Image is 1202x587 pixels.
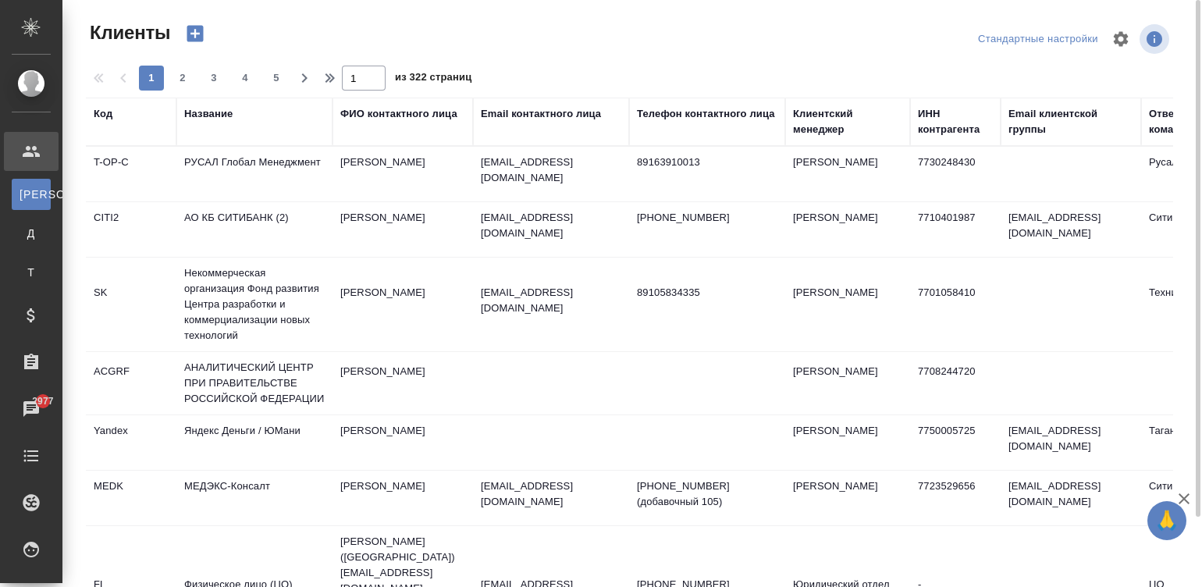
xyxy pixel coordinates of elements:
[1147,501,1186,540] button: 🙏
[176,20,214,47] button: Создать
[785,202,910,257] td: [PERSON_NAME]
[176,258,333,351] td: Некоммерческая организация Фонд развития Центра разработки и коммерциализации новых технологий
[176,415,333,470] td: Яндекс Деньги / ЮМани
[910,202,1001,257] td: 7710401987
[1001,471,1141,525] td: [EMAIL_ADDRESS][DOMAIN_NAME]
[20,265,43,280] span: Т
[176,147,333,201] td: РУСАЛ Глобал Менеджмент
[637,210,777,226] p: [PHONE_NUMBER]
[785,356,910,411] td: [PERSON_NAME]
[20,187,43,202] span: [PERSON_NAME]
[910,471,1001,525] td: 7723529656
[1008,106,1133,137] div: Email клиентской группы
[333,202,473,257] td: [PERSON_NAME]
[340,106,457,122] div: ФИО контактного лица
[264,70,289,86] span: 5
[86,147,176,201] td: T-OP-C
[333,471,473,525] td: [PERSON_NAME]
[785,471,910,525] td: [PERSON_NAME]
[333,356,473,411] td: [PERSON_NAME]
[176,352,333,414] td: АНАЛИТИЧЕСКИЙ ЦЕНТР ПРИ ПРАВИТЕЛЬСТВЕ РОССИЙСКОЙ ФЕДЕРАЦИИ
[12,179,51,210] a: [PERSON_NAME]
[20,226,43,241] span: Д
[201,70,226,86] span: 3
[12,218,51,249] a: Д
[86,415,176,470] td: Yandex
[785,415,910,470] td: [PERSON_NAME]
[785,147,910,201] td: [PERSON_NAME]
[94,106,112,122] div: Код
[637,155,777,170] p: 89163910013
[637,106,775,122] div: Телефон контактного лица
[481,155,621,186] p: [EMAIL_ADDRESS][DOMAIN_NAME]
[918,106,993,137] div: ИНН контрагента
[910,147,1001,201] td: 7730248430
[86,20,170,45] span: Клиенты
[481,285,621,316] p: [EMAIL_ADDRESS][DOMAIN_NAME]
[233,66,258,91] button: 4
[1140,24,1172,54] span: Посмотреть информацию
[974,27,1102,52] div: split button
[86,202,176,257] td: CITI2
[233,70,258,86] span: 4
[333,415,473,470] td: [PERSON_NAME]
[910,356,1001,411] td: 7708244720
[1001,202,1141,257] td: [EMAIL_ADDRESS][DOMAIN_NAME]
[481,478,621,510] p: [EMAIL_ADDRESS][DOMAIN_NAME]
[86,471,176,525] td: MEDK
[23,393,62,409] span: 2977
[333,147,473,201] td: [PERSON_NAME]
[1102,20,1140,58] span: Настроить таблицу
[86,356,176,411] td: ACGRF
[12,257,51,288] a: Т
[1001,415,1141,470] td: [EMAIL_ADDRESS][DOMAIN_NAME]
[86,277,176,332] td: SK
[4,390,59,429] a: 2977
[637,478,777,510] p: [PHONE_NUMBER] (добавочный 105)
[785,277,910,332] td: [PERSON_NAME]
[176,202,333,257] td: АО КБ СИТИБАНК (2)
[333,277,473,332] td: [PERSON_NAME]
[264,66,289,91] button: 5
[201,66,226,91] button: 3
[170,70,195,86] span: 2
[395,68,471,91] span: из 322 страниц
[910,415,1001,470] td: 7750005725
[910,277,1001,332] td: 7701058410
[481,106,601,122] div: Email контактного лица
[176,471,333,525] td: МЕДЭКС-Консалт
[637,285,777,301] p: 89105834335
[1154,504,1180,537] span: 🙏
[184,106,233,122] div: Название
[481,210,621,241] p: [EMAIL_ADDRESS][DOMAIN_NAME]
[793,106,902,137] div: Клиентский менеджер
[170,66,195,91] button: 2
